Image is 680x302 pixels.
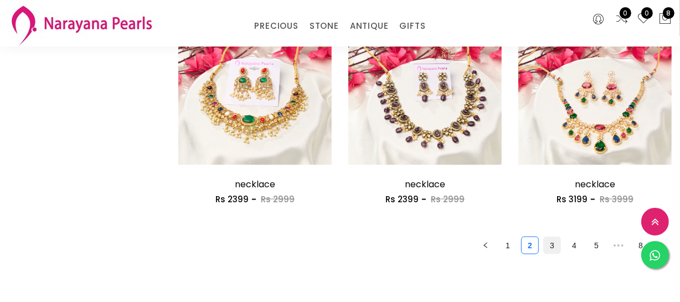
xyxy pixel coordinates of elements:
[399,18,425,34] a: GIFTS
[557,193,588,205] span: Rs 3199
[610,237,627,254] li: Next 5 Pages
[350,18,389,34] a: ANTIQUE
[235,178,275,191] a: necklace
[482,242,489,249] span: left
[610,237,627,254] span: •••
[660,242,666,249] span: right
[431,193,465,205] span: Rs 2999
[620,7,631,19] span: 0
[632,237,649,254] a: 8
[588,237,605,254] li: 5
[310,18,339,34] a: STONE
[588,237,605,254] a: 5
[663,7,674,19] span: 8
[215,193,249,205] span: Rs 2399
[522,237,538,254] a: 2
[254,18,298,34] a: PRECIOUS
[499,237,517,254] li: 1
[615,12,629,27] a: 0
[641,7,653,19] span: 0
[600,193,633,205] span: Rs 3999
[499,237,516,254] a: 1
[477,237,494,254] button: left
[637,12,650,27] a: 0
[566,237,583,254] a: 4
[385,193,419,205] span: Rs 2399
[521,237,539,254] li: 2
[544,237,560,254] a: 3
[405,178,445,191] a: necklace
[565,237,583,254] li: 4
[261,193,295,205] span: Rs 2999
[658,12,672,27] button: 8
[654,237,672,254] li: Next Page
[477,237,494,254] li: Previous Page
[575,178,615,191] a: necklace
[654,237,672,254] button: right
[543,237,561,254] li: 3
[632,237,650,254] li: 8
